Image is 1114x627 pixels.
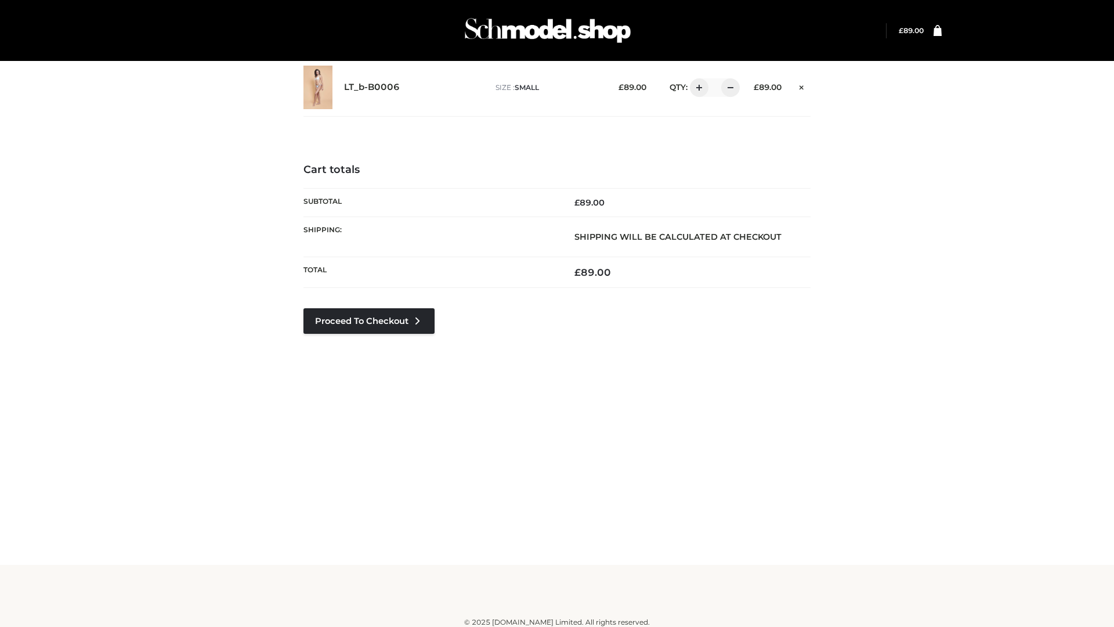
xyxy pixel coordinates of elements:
[303,308,435,334] a: Proceed to Checkout
[899,26,924,35] a: £89.00
[658,78,736,97] div: QTY:
[574,197,580,208] span: £
[754,82,782,92] bdi: 89.00
[461,8,635,53] img: Schmodel Admin 964
[303,188,557,217] th: Subtotal
[495,82,601,93] p: size :
[515,83,539,92] span: SMALL
[619,82,624,92] span: £
[303,217,557,257] th: Shipping:
[574,266,611,278] bdi: 89.00
[303,66,332,109] img: LT_b-B0006 - SMALL
[754,82,759,92] span: £
[574,232,782,242] strong: Shipping will be calculated at checkout
[344,82,400,93] a: LT_b-B0006
[303,164,811,176] h4: Cart totals
[303,257,557,288] th: Total
[899,26,924,35] bdi: 89.00
[619,82,646,92] bdi: 89.00
[574,197,605,208] bdi: 89.00
[899,26,903,35] span: £
[793,78,811,93] a: Remove this item
[574,266,581,278] span: £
